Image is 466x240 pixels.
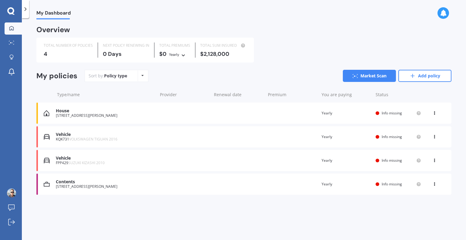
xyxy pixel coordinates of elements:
[104,73,127,79] div: Policy type
[322,92,371,98] div: You are paying
[200,51,247,57] div: $2,128,000
[69,137,117,142] span: VOLKSWAGEN TIGUAN 2016
[343,70,396,82] a: Market Scan
[322,157,371,164] div: Yearly
[56,179,154,184] div: Contents
[382,181,402,187] span: Info missing
[56,113,154,118] div: [STREET_ADDRESS][PERSON_NAME]
[159,42,190,49] div: TOTAL PREMIUMS
[44,110,49,116] img: House
[36,72,77,80] div: My policies
[103,51,149,57] div: 0 Days
[68,160,105,165] span: SUZUKI KIZASHI 2010
[382,158,402,163] span: Info missing
[382,110,402,116] span: Info missing
[44,134,50,140] img: Vehicle
[169,52,179,58] div: Yearly
[103,42,149,49] div: NEXT POLICY RENEWING IN
[214,92,263,98] div: Renewal date
[56,161,154,165] div: FPP429
[44,181,50,187] img: Contents
[56,132,154,137] div: Vehicle
[56,184,154,189] div: [STREET_ADDRESS][PERSON_NAME]
[44,42,93,49] div: TOTAL NUMBER OF POLICIES
[322,110,371,116] div: Yearly
[56,156,154,161] div: Vehicle
[268,92,317,98] div: Premium
[44,157,50,164] img: Vehicle
[56,108,154,113] div: House
[57,92,155,98] div: Type/name
[398,70,451,82] a: Add policy
[36,10,71,18] span: My Dashboard
[44,51,93,57] div: 4
[56,137,154,141] div: KQK731
[160,92,209,98] div: Provider
[89,73,127,79] div: Sort by:
[159,51,190,58] div: $0
[322,134,371,140] div: Yearly
[200,42,247,49] div: TOTAL SUM INSURED
[36,27,70,33] div: Overview
[376,92,421,98] div: Status
[382,134,402,139] span: Info missing
[7,188,16,198] img: AAcHTtclUvNyp2u0Hiam-fRF7J6y-tGeIq-Sa-fWiwnqEw=s96-c
[322,181,371,187] div: Yearly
